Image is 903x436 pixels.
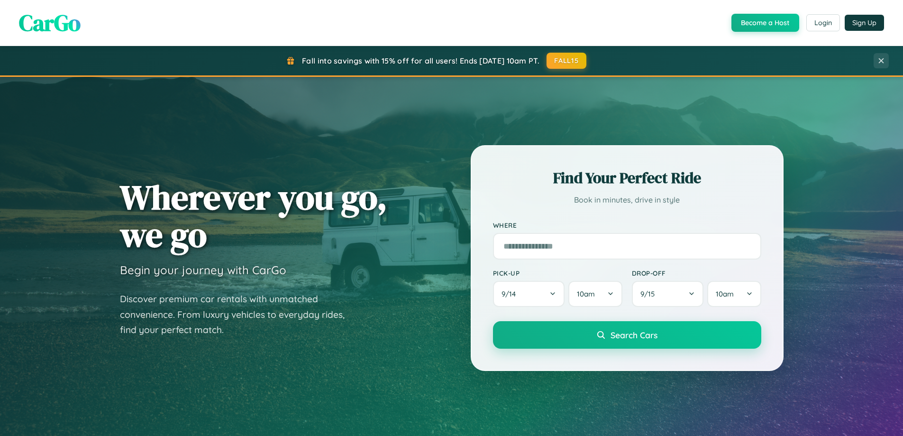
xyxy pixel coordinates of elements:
[502,289,520,298] span: 9 / 14
[493,269,622,277] label: Pick-up
[632,269,761,277] label: Drop-off
[302,56,539,65] span: Fall into savings with 15% off for all users! Ends [DATE] 10am PT.
[493,281,565,307] button: 9/14
[845,15,884,31] button: Sign Up
[493,193,761,207] p: Book in minutes, drive in style
[568,281,622,307] button: 10am
[611,330,657,340] span: Search Cars
[731,14,799,32] button: Become a Host
[632,281,704,307] button: 9/15
[19,7,81,38] span: CarGo
[707,281,761,307] button: 10am
[493,321,761,349] button: Search Cars
[493,221,761,229] label: Where
[493,167,761,188] h2: Find Your Perfect Ride
[577,289,595,298] span: 10am
[120,291,357,338] p: Discover premium car rentals with unmatched convenience. From luxury vehicles to everyday rides, ...
[547,53,586,69] button: FALL15
[806,14,840,31] button: Login
[120,263,286,277] h3: Begin your journey with CarGo
[120,178,387,253] h1: Wherever you go, we go
[716,289,734,298] span: 10am
[640,289,659,298] span: 9 / 15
